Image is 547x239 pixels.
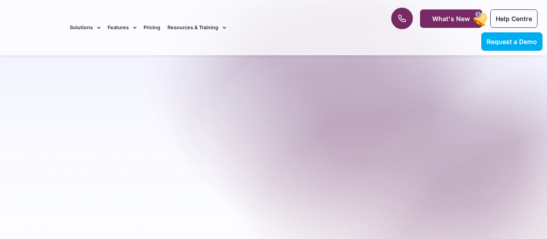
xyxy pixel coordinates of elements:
a: Pricing [144,13,160,43]
a: Help Centre [490,9,538,28]
a: Features [108,13,136,43]
span: What's New [432,15,470,22]
a: Solutions [70,13,100,43]
a: Request a Demo [481,32,542,51]
span: Request a Demo [487,38,537,45]
span: Help Centre [496,15,532,22]
img: CareMaster Logo [5,22,61,34]
a: Resources & Training [167,13,226,43]
a: What's New [420,9,482,28]
nav: Menu [70,13,349,43]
